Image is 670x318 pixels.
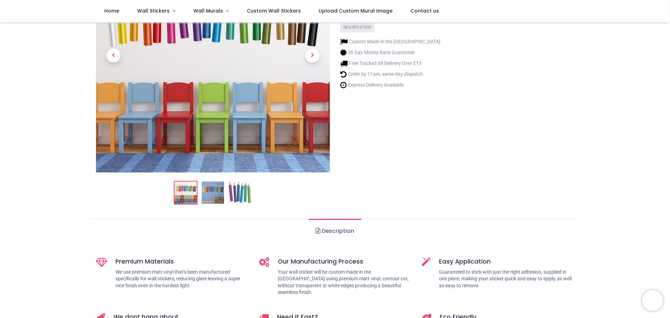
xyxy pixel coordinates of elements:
[116,257,248,266] h5: Premium Materials
[137,7,170,14] span: Wall Stickers
[340,38,440,45] li: Custom Made in the [GEOGRAPHIC_DATA]
[193,7,223,14] span: Wall Murals
[319,7,393,14] span: Upload Custom Mural Image
[340,71,440,78] li: Order by 11am, same day dispatch
[410,7,439,14] span: Contact us
[305,49,319,62] span: Next
[340,49,440,56] li: 30 Day Money Back Guarantee
[229,182,251,204] img: WS-47090-03
[340,22,374,32] div: SKU: WS-47090
[247,7,301,14] span: Custom Wall Stickers
[278,269,411,296] p: Your wall sticker will be custom made in the [GEOGRAPHIC_DATA] using premium matt vinyl, contour ...
[642,290,663,311] iframe: Brevo live chat
[340,60,440,67] li: Free Tracked 48 Delivery Over £15
[106,49,120,62] span: Previous
[439,257,574,266] h5: Easy Application
[202,182,224,204] img: WS-47090-02
[174,182,197,204] img: Colourful Pencils Kids Classroom Wall Sticker
[116,269,248,289] p: We use premium matt vinyl that's been manufactured specifically for wall stickers, reducing glare...
[439,269,574,289] p: Guaranteed to stick with just the right adhesion, supplied in one piece, making your sticker quic...
[340,81,440,89] li: Express Delivery Available
[278,257,411,266] h5: Our Manufacturing Process
[309,219,361,243] a: Description
[104,7,119,14] span: Home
